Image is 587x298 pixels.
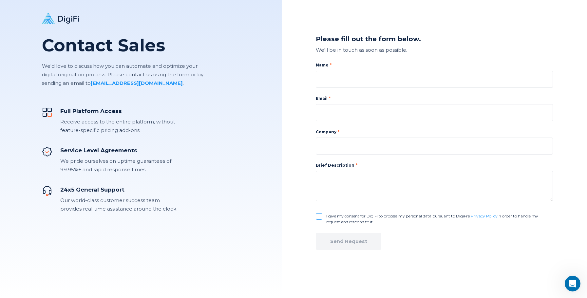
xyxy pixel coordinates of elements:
[60,186,176,194] div: 24x5 General Support
[316,96,553,102] label: Email
[316,129,553,135] label: Company
[60,157,176,174] div: We pride ourselves on uptime guarantees of 99.95%+ and rapid response times
[60,196,176,213] div: Our world-class customer success team provides real-time assistance around the clock
[316,62,553,68] label: Name
[316,163,357,168] label: Brief Description
[565,276,580,291] iframe: Intercom live chat
[330,238,367,245] div: Send Request
[91,80,183,86] a: [EMAIL_ADDRESS][DOMAIN_NAME]
[60,118,176,135] div: Receive access to the entire platform, without feature-specific pricing add-ons
[42,62,204,87] p: We'd love to discuss how you can automate and optimize your digital origination process. Please c...
[42,36,204,55] h1: Contact Sales
[316,233,381,250] button: Send Request
[471,214,498,218] a: Privacy Policy
[326,213,553,225] label: I give my consent for DigiFi to process my personal data pursuant to DigiFi’s in order to handle ...
[316,46,553,54] div: We'll be in touch as soon as possible.
[60,146,176,154] div: Service Level Agreements
[60,107,176,115] div: Full Platform Access
[316,34,553,44] div: Please fill out the form below.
